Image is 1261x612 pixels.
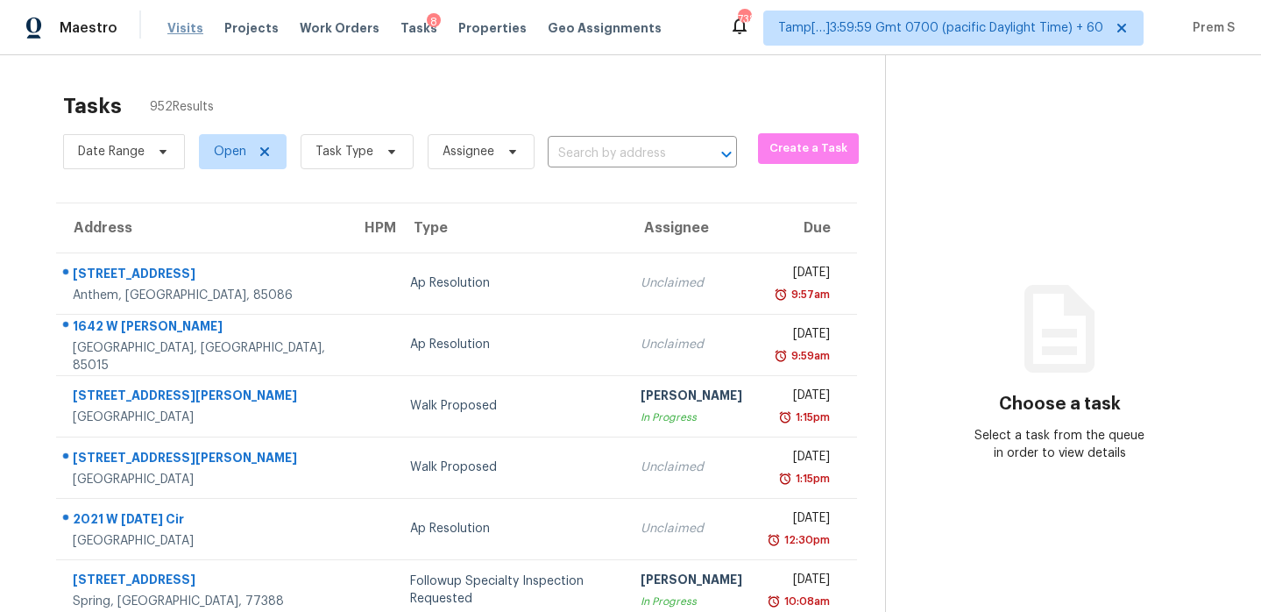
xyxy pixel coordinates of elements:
div: Ap Resolution [410,274,613,292]
div: [PERSON_NAME] [641,387,742,409]
div: Anthem, [GEOGRAPHIC_DATA], 85086 [73,287,333,304]
span: Properties [458,19,527,37]
div: Select a task from the queue in order to view details [973,427,1146,462]
th: Type [396,203,627,253]
div: In Progress [641,409,742,426]
div: [GEOGRAPHIC_DATA] [73,532,333,550]
input: Search by address [548,140,688,167]
th: Address [56,203,347,253]
span: Open [214,143,246,160]
div: [DATE] [770,387,831,409]
span: Geo Assignments [548,19,662,37]
div: Walk Proposed [410,397,613,415]
div: 1642 W [PERSON_NAME] [73,317,333,339]
div: [STREET_ADDRESS][PERSON_NAME] [73,387,333,409]
div: Unclaimed [641,520,742,537]
div: Unclaimed [641,459,742,476]
span: Prem S [1186,19,1235,37]
div: Spring, [GEOGRAPHIC_DATA], 77388 [73,593,333,610]
span: Projects [224,19,279,37]
div: [STREET_ADDRESS][PERSON_NAME] [73,449,333,471]
div: [DATE] [770,571,831,593]
div: 8 [427,13,441,31]
div: [DATE] [770,264,831,286]
div: Followup Specialty Inspection Requested [410,573,613,608]
div: Unclaimed [641,274,742,292]
div: [STREET_ADDRESS] [73,265,333,287]
h3: Choose a task [999,395,1121,413]
div: 9:57am [788,286,830,303]
h2: Tasks [63,97,122,115]
div: [DATE] [770,325,831,347]
div: Walk Proposed [410,459,613,476]
div: [GEOGRAPHIC_DATA], [GEOGRAPHIC_DATA], 85015 [73,339,333,374]
span: Date Range [78,143,145,160]
div: 738 [738,11,750,28]
span: Work Orders [300,19,379,37]
span: Task Type [315,143,373,160]
span: Tasks [400,22,437,34]
div: [STREET_ADDRESS] [73,571,333,593]
span: Maestro [60,19,117,37]
div: 1:15pm [792,409,830,426]
div: [DATE] [770,509,831,531]
div: [GEOGRAPHIC_DATA] [73,409,333,426]
img: Overdue Alarm Icon [778,409,792,426]
button: Create a Task [758,133,859,164]
div: 2021 W [DATE] Cir [73,510,333,532]
span: 952 Results [150,98,214,116]
div: Unclaimed [641,336,742,353]
th: Assignee [627,203,756,253]
div: [GEOGRAPHIC_DATA] [73,471,333,488]
span: Tamp[…]3:59:59 Gmt 0700 (pacific Daylight Time) + 60 [778,19,1103,37]
img: Overdue Alarm Icon [767,593,781,610]
img: Overdue Alarm Icon [778,470,792,487]
div: 10:08am [781,593,830,610]
div: 1:15pm [792,470,830,487]
span: Assignee [443,143,494,160]
img: Overdue Alarm Icon [774,347,788,365]
th: Due [756,203,858,253]
div: In Progress [641,593,742,610]
div: [PERSON_NAME] [641,571,742,593]
th: HPM [347,203,396,253]
img: Overdue Alarm Icon [767,531,781,549]
span: Visits [167,19,203,37]
div: 12:30pm [781,531,830,549]
img: Overdue Alarm Icon [774,286,788,303]
button: Open [714,142,739,167]
span: Create a Task [767,139,850,159]
div: 9:59am [788,347,830,365]
div: Ap Resolution [410,336,613,353]
div: [DATE] [770,448,831,470]
div: Ap Resolution [410,520,613,537]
